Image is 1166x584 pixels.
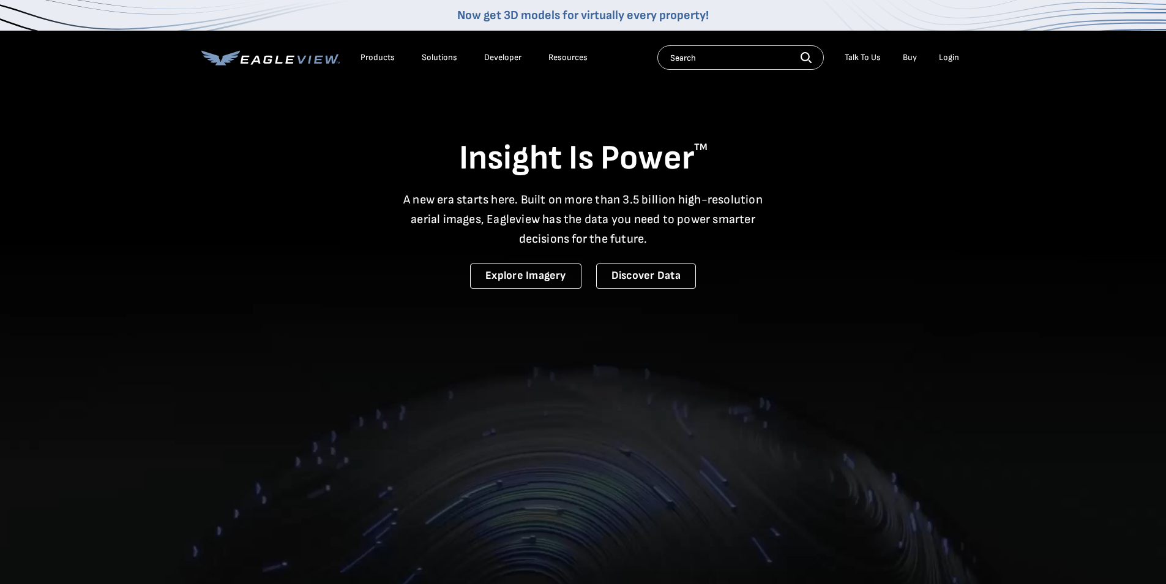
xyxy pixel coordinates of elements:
[470,264,581,289] a: Explore Imagery
[694,142,708,153] sup: TM
[596,264,696,289] a: Discover Data
[939,52,959,63] div: Login
[484,52,521,63] a: Developer
[903,52,917,63] a: Buy
[548,52,588,63] div: Resources
[457,8,709,23] a: Now get 3D models for virtually every property!
[422,52,457,63] div: Solutions
[845,52,881,63] div: Talk To Us
[201,137,965,180] h1: Insight Is Power
[657,45,824,70] input: Search
[396,190,771,249] p: A new era starts here. Built on more than 3.5 billion high-resolution aerial images, Eagleview ha...
[361,52,395,63] div: Products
